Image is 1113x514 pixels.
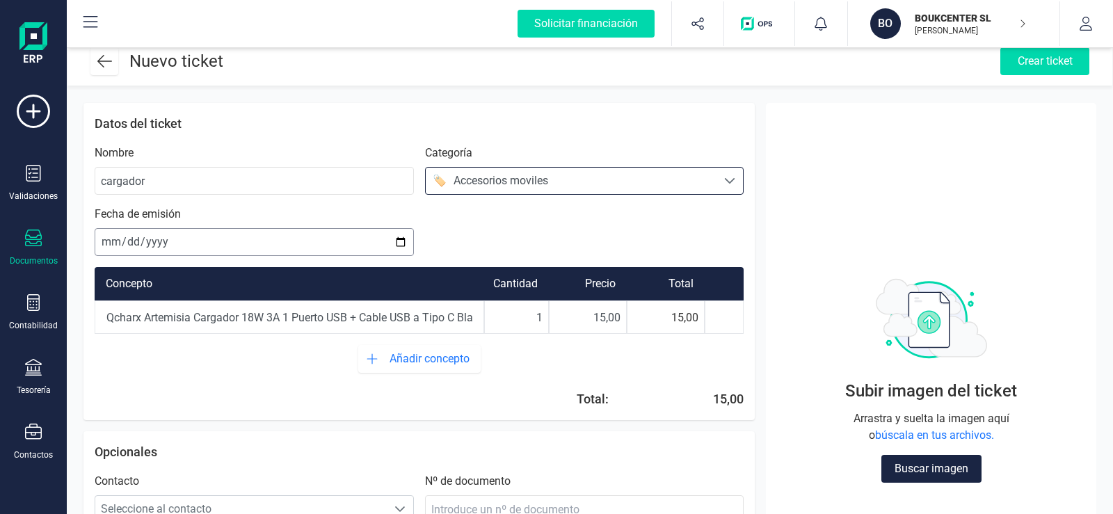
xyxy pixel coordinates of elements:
[854,410,1009,444] p: Arrastra y suelta la imagen aquí o
[95,167,414,195] input: Introduce el nombre
[9,191,58,202] div: Validaciones
[577,389,609,409] div: Total:
[1000,47,1089,75] div: Crear ticket
[95,114,744,134] p: Datos del ticket
[390,351,475,367] span: Añadir concepto
[454,172,548,189] div: Accesorios moviles
[95,473,139,490] p: Contacto
[627,267,705,300] div: Total
[14,449,53,460] div: Contactos
[777,380,1086,402] p: Subir imagen del ticket
[95,302,483,332] input: Añadir concepto...
[915,25,1026,36] p: [PERSON_NAME]
[881,455,982,483] div: Buscar imagen
[95,442,744,462] p: Opcionales
[425,145,472,161] p: Categoría
[95,267,484,300] div: Concepto
[741,17,778,31] img: Logo de OPS
[865,1,1043,46] button: BOBOUKCENTER SL[PERSON_NAME]
[518,10,655,38] div: Solicitar financiación
[732,1,786,46] button: Logo de OPS
[707,389,744,409] div: 15,00
[875,428,994,442] span: búscala en tus archivos.
[484,267,549,300] div: Cantidad
[549,267,627,300] div: Precio
[19,22,47,67] img: Logo Finanedi
[9,320,58,331] div: Contabilidad
[95,206,181,223] p: Fecha de emisión
[10,255,58,266] div: Documentos
[95,145,134,161] p: Nombre
[870,8,901,39] div: BO
[425,473,511,490] p: Nº de documento
[129,51,223,71] span: Nuevo ticket
[915,11,1026,25] p: BOUKCENTER SL
[431,172,448,189] div: 🏷️
[501,1,671,46] button: Solicitar financiación
[17,385,51,396] div: Tesorería
[627,300,705,334] div: 15,00
[876,274,987,363] img: Bicolor.svg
